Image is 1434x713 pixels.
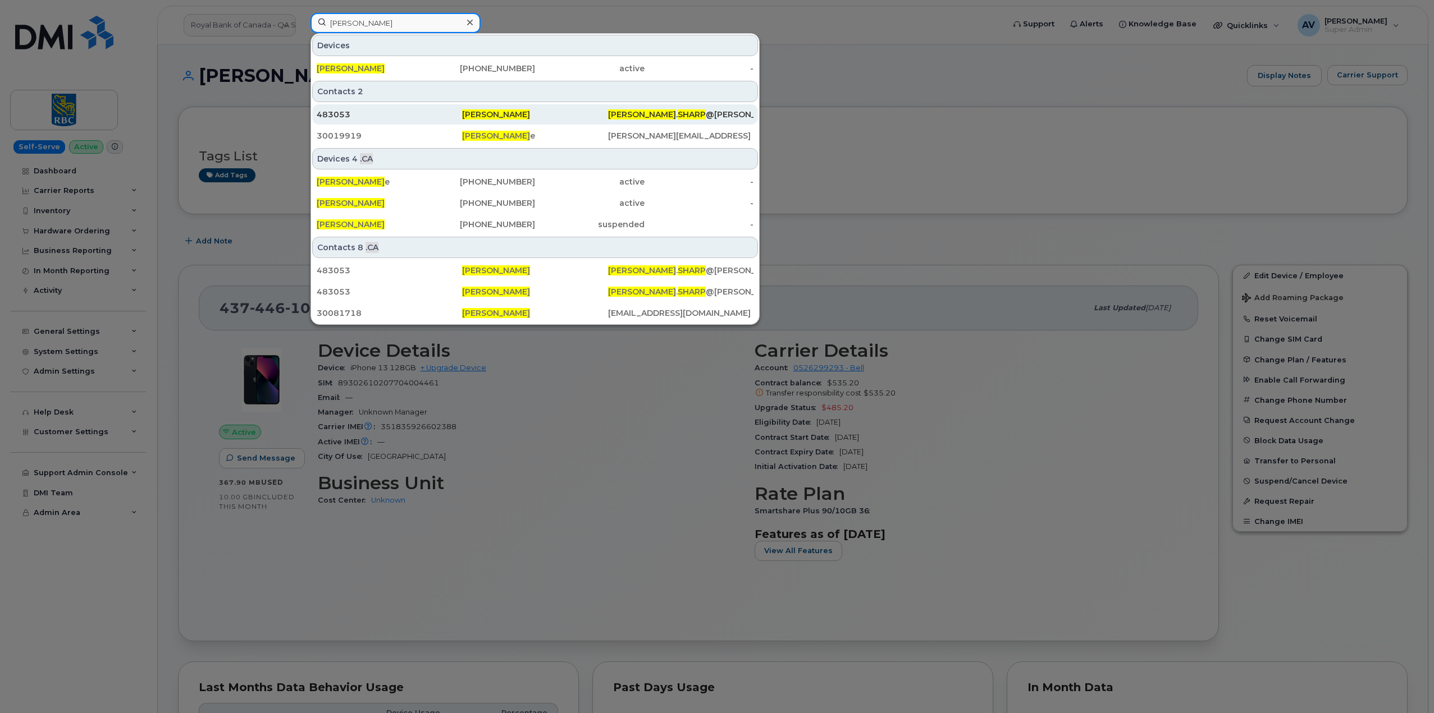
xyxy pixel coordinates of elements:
[366,242,378,253] span: .CA
[317,130,462,141] div: 30019919
[426,197,536,209] div: [PHONE_NUMBER]
[317,219,385,229] span: [PERSON_NAME]
[312,260,758,280] a: 483053[PERSON_NAME][PERSON_NAME].SHARP@[PERSON_NAME][DOMAIN_NAME]
[645,219,754,230] div: -
[462,131,530,141] span: [PERSON_NAME]
[312,58,758,79] a: [PERSON_NAME][PHONE_NUMBER]active-
[678,109,706,119] span: SHARP
[317,198,385,208] span: [PERSON_NAME]
[317,307,462,319] div: 30081718
[645,63,754,74] div: -
[317,265,462,276] div: 483053
[312,104,758,125] a: 483053[PERSON_NAME][PERSON_NAME].SHARP@[PERSON_NAME][DOMAIN_NAME]
[426,176,536,187] div: [PHONE_NUMBER]
[312,214,758,234] a: [PERSON_NAME][PHONE_NUMBER]suspended-
[312,35,758,56] div: Devices
[462,130,608,141] div: e
[462,308,530,318] span: [PERSON_NAME]
[645,197,754,209] div: -
[535,197,645,209] div: active
[317,176,426,187] div: e
[608,265,753,276] div: . @[PERSON_NAME][DOMAIN_NAME]
[426,63,536,74] div: [PHONE_NUMBER]
[462,287,530,297] span: [PERSON_NAME]
[608,287,676,297] span: [PERSON_NAME]
[312,81,758,102] div: Contacts
[312,193,758,213] a: [PERSON_NAME][PHONE_NUMBER]active-
[608,265,676,275] span: [PERSON_NAME]
[312,237,758,258] div: Contacts
[312,282,758,302] a: 483053[PERSON_NAME][PERSON_NAME].SHARP@[PERSON_NAME][DOMAIN_NAME]
[317,286,462,297] div: 483053
[645,176,754,187] div: -
[608,109,753,120] div: . @[PERSON_NAME][DOMAIN_NAME]
[358,242,363,253] span: 8
[312,148,758,169] div: Devices
[426,219,536,230] div: [PHONE_NUMBER]
[678,287,706,297] span: SHARP
[535,219,645,230] div: suspended
[535,63,645,74] div: active
[352,153,358,164] span: 4
[462,109,530,119] span: [PERSON_NAME]
[358,86,363,97] span: 2
[535,176,645,187] div: active
[608,307,753,319] div: [EMAIL_ADDRESS][DOMAIN_NAME]
[608,130,753,141] div: [PERSON_NAME][EMAIL_ADDRESS]
[360,153,373,164] span: .CA
[317,63,385,73] span: [PERSON_NAME]
[317,177,385,187] span: [PERSON_NAME]
[608,109,676,119] span: [PERSON_NAME]
[678,265,706,275] span: SHARP
[608,286,753,297] div: . @[PERSON_NAME][DOMAIN_NAME]
[312,126,758,146] a: 30019919[PERSON_NAME]e[PERSON_NAME][EMAIL_ADDRESS]
[312,303,758,323] a: 30081718[PERSON_NAME][EMAIL_ADDRESS][DOMAIN_NAME]
[317,109,462,120] div: 483053
[462,265,530,275] span: [PERSON_NAME]
[312,172,758,192] a: [PERSON_NAME]e[PHONE_NUMBER]active-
